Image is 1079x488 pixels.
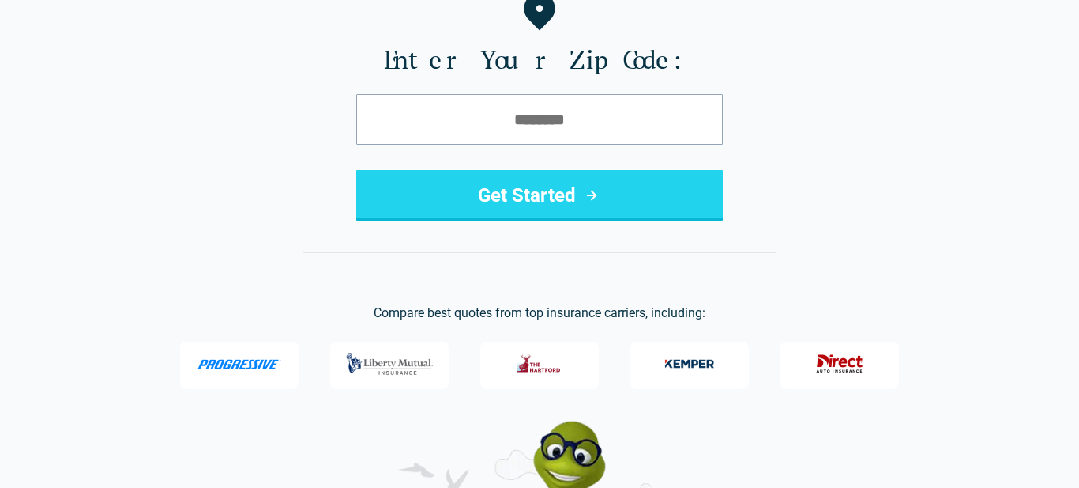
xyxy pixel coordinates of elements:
button: Get Started [356,170,723,221]
img: Direct General [808,347,871,380]
img: The Hartford [508,347,571,380]
label: Enter Your Zip Code: [25,44,1054,75]
img: Liberty Mutual [342,345,438,383]
img: Kemper [658,347,721,380]
img: Progressive [197,359,282,370]
p: Compare best quotes from top insurance carriers, including: [25,304,1054,323]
